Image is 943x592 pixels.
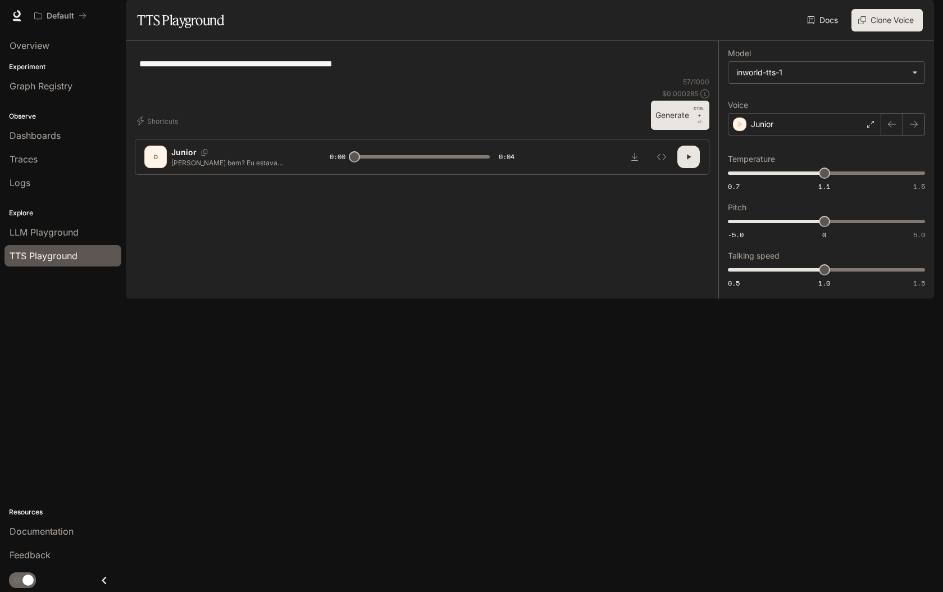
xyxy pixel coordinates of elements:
[683,77,709,87] p: 57 / 1000
[818,182,830,191] span: 1.1
[728,155,775,163] p: Temperature
[728,101,748,109] p: Voice
[728,49,751,57] p: Model
[147,148,165,166] div: D
[728,278,740,288] span: 0.5
[171,158,303,168] p: [PERSON_NAME] bem? Eu estava pensando **Que dia é hoje?
[29,4,92,27] button: All workspaces
[651,101,709,130] button: GenerateCTRL +⏎
[135,112,183,130] button: Shortcuts
[623,146,646,168] button: Download audio
[818,278,830,288] span: 1.0
[913,278,925,288] span: 1.5
[728,182,740,191] span: 0.7
[197,149,212,156] button: Copy Voice ID
[913,230,925,239] span: 5.0
[805,9,842,31] a: Docs
[694,105,705,119] p: CTRL +
[822,230,826,239] span: 0
[728,230,744,239] span: -5.0
[751,119,773,130] p: Junior
[47,11,74,21] p: Default
[736,67,906,78] div: inworld-tts-1
[662,89,698,98] p: $ 0.000285
[694,105,705,125] p: ⏎
[330,151,345,162] span: 0:00
[728,204,746,211] p: Pitch
[650,146,673,168] button: Inspect
[171,147,197,158] p: Junior
[137,9,224,31] h1: TTS Playground
[728,62,924,83] div: inworld-tts-1
[851,9,923,31] button: Clone Voice
[728,252,780,260] p: Talking speed
[913,182,925,191] span: 1.5
[499,151,514,162] span: 0:04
